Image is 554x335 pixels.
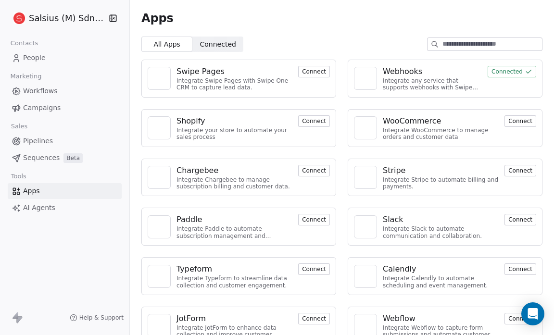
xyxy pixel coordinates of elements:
a: NA [148,116,171,139]
img: NA [358,220,373,234]
div: Integrate Calendly to automate scheduling and event management. [383,275,499,289]
a: Connect [298,314,330,323]
img: NA [152,269,166,284]
span: AI Agents [23,203,55,213]
a: Shopify [176,115,292,127]
a: NA [354,166,377,189]
span: Workflows [23,86,58,96]
a: Apps [8,183,122,199]
button: Connect [298,115,330,127]
a: Connect [504,116,536,125]
a: Connect [504,314,536,323]
a: NA [354,265,377,288]
div: Shopify [176,115,205,127]
a: NA [354,215,377,238]
a: Paddle [176,214,292,225]
img: NA [152,318,166,333]
div: Stripe [383,165,405,176]
a: AI Agents [8,200,122,216]
div: Integrate Slack to automate communication and collaboration. [383,225,499,239]
div: Integrate any service that supports webhooks with Swipe One to capture and automate data workflows. [383,77,482,91]
button: Connect [504,115,536,127]
span: Campaigns [23,103,61,113]
div: Integrate Typeform to streamline data collection and customer engagement. [176,275,292,289]
a: SequencesBeta [8,150,122,166]
div: Chargebee [176,165,218,176]
div: WooCommerce [383,115,441,127]
a: Connect [298,215,330,224]
div: JotForm [176,313,206,324]
a: Pipelines [8,133,122,149]
a: Help & Support [70,314,124,322]
button: Connect [504,165,536,176]
button: Connect [504,313,536,324]
img: NA [358,318,373,333]
div: Webhooks [383,66,422,77]
div: Swipe Pages [176,66,225,77]
a: Connect [298,67,330,76]
div: Calendly [383,263,416,275]
div: Integrate Swipe Pages with Swipe One CRM to capture lead data. [176,77,292,91]
button: Connect [298,66,330,77]
a: Connect [298,166,330,175]
a: Connect [504,215,536,224]
a: Swipe Pages [176,66,292,77]
div: Integrate Stripe to automate billing and payments. [383,176,499,190]
span: Tools [7,169,30,184]
a: Typeform [176,263,292,275]
span: Apps [23,186,40,196]
img: logo%20salsius.png [13,12,25,24]
a: NA [354,67,377,90]
button: Connect [298,313,330,324]
a: NA [148,215,171,238]
img: NA [358,71,373,86]
span: Pipelines [23,136,53,146]
span: People [23,53,46,63]
a: People [8,50,122,66]
img: NA [358,170,373,185]
button: Connect [298,214,330,225]
span: Apps [141,11,174,25]
span: Contacts [6,36,42,50]
button: Connect [298,263,330,275]
a: Connect [504,264,536,273]
span: Marketing [6,69,46,84]
span: Salsius (M) Sdn Bhd [29,12,106,25]
span: Connected [200,39,236,50]
img: NA [358,269,373,284]
a: Chargebee [176,165,292,176]
a: Webflow [383,313,499,324]
a: Connect [504,166,536,175]
div: Typeform [176,263,212,275]
div: Integrate your store to automate your sales process [176,127,292,141]
a: WooCommerce [383,115,499,127]
span: Beta [63,153,83,163]
a: NA [148,166,171,189]
img: NA [152,220,166,234]
span: Help & Support [79,314,124,322]
div: Paddle [176,214,202,225]
div: Webflow [383,313,415,324]
a: Campaigns [8,100,122,116]
div: Integrate WooCommerce to manage orders and customer data [383,127,499,141]
span: Sequences [23,153,60,163]
a: NA [148,67,171,90]
a: Connect [298,116,330,125]
a: Webhooks [383,66,482,77]
div: Open Intercom Messenger [521,302,544,325]
a: NA [148,265,171,288]
div: Integrate Paddle to automate subscription management and customer engagement. [176,225,292,239]
a: Slack [383,214,499,225]
div: Slack [383,214,403,225]
button: Connect [298,165,330,176]
a: Stripe [383,165,499,176]
a: Calendly [383,263,499,275]
a: Connected [488,67,536,76]
img: NA [358,121,373,135]
a: Workflows [8,83,122,99]
a: JotForm [176,313,292,324]
button: Connect [504,263,536,275]
img: NA [152,71,166,86]
img: NA [152,170,166,185]
span: Sales [7,119,32,134]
